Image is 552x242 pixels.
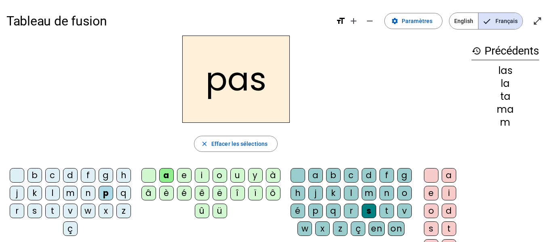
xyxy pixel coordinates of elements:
[177,168,192,183] div: e
[379,204,394,218] div: t
[201,140,208,147] mat-icon: close
[27,204,42,218] div: s
[369,221,385,236] div: en
[397,186,412,200] div: o
[362,186,376,200] div: m
[116,204,131,218] div: z
[291,186,305,200] div: h
[10,204,24,218] div: r
[384,13,442,29] button: Paramètres
[397,168,412,183] div: g
[346,13,362,29] button: Augmenter la taille de la police
[213,186,227,200] div: ë
[424,186,438,200] div: e
[297,221,312,236] div: w
[391,17,398,25] mat-icon: settings
[449,13,523,29] mat-button-toggle-group: Language selection
[63,221,78,236] div: ç
[442,204,456,218] div: d
[248,186,263,200] div: ï
[266,168,280,183] div: à
[533,16,542,26] mat-icon: open_in_full
[344,168,358,183] div: c
[472,105,539,114] div: ma
[472,66,539,76] div: las
[99,186,113,200] div: p
[195,186,209,200] div: ê
[182,36,290,123] h2: pas
[308,186,323,200] div: j
[116,186,131,200] div: q
[266,186,280,200] div: ô
[308,204,323,218] div: p
[116,168,131,183] div: h
[63,186,78,200] div: m
[81,186,95,200] div: n
[379,168,394,183] div: f
[63,168,78,183] div: d
[424,204,438,218] div: o
[45,168,60,183] div: c
[63,204,78,218] div: v
[45,204,60,218] div: t
[442,221,456,236] div: t
[81,168,95,183] div: f
[362,168,376,183] div: d
[326,168,341,183] div: b
[344,186,358,200] div: l
[10,186,24,200] div: j
[336,16,346,26] mat-icon: format_size
[27,168,42,183] div: b
[478,13,523,29] span: Français
[315,221,330,236] div: x
[211,139,268,149] span: Effacer les sélections
[388,221,405,236] div: on
[159,168,174,183] div: a
[159,186,174,200] div: è
[351,221,365,236] div: ç
[449,13,478,29] span: English
[349,16,358,26] mat-icon: add
[230,168,245,183] div: u
[27,186,42,200] div: k
[397,204,412,218] div: v
[424,221,438,236] div: s
[472,46,481,56] mat-icon: history
[472,92,539,101] div: ta
[213,204,227,218] div: ü
[99,204,113,218] div: x
[141,186,156,200] div: â
[291,204,305,218] div: é
[194,136,278,152] button: Effacer les sélections
[333,221,348,236] div: z
[308,168,323,183] div: a
[472,42,539,60] h3: Précédents
[45,186,60,200] div: l
[81,204,95,218] div: w
[379,186,394,200] div: n
[195,204,209,218] div: û
[442,186,456,200] div: i
[344,204,358,218] div: r
[402,16,432,26] span: Paramètres
[99,168,113,183] div: g
[442,168,456,183] div: a
[472,118,539,127] div: m
[365,16,375,26] mat-icon: remove
[326,204,341,218] div: q
[195,168,209,183] div: i
[472,79,539,88] div: la
[230,186,245,200] div: î
[6,8,329,34] h1: Tableau de fusion
[213,168,227,183] div: o
[362,204,376,218] div: s
[248,168,263,183] div: y
[529,13,546,29] button: Entrer en plein écran
[362,13,378,29] button: Diminuer la taille de la police
[177,186,192,200] div: é
[326,186,341,200] div: k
